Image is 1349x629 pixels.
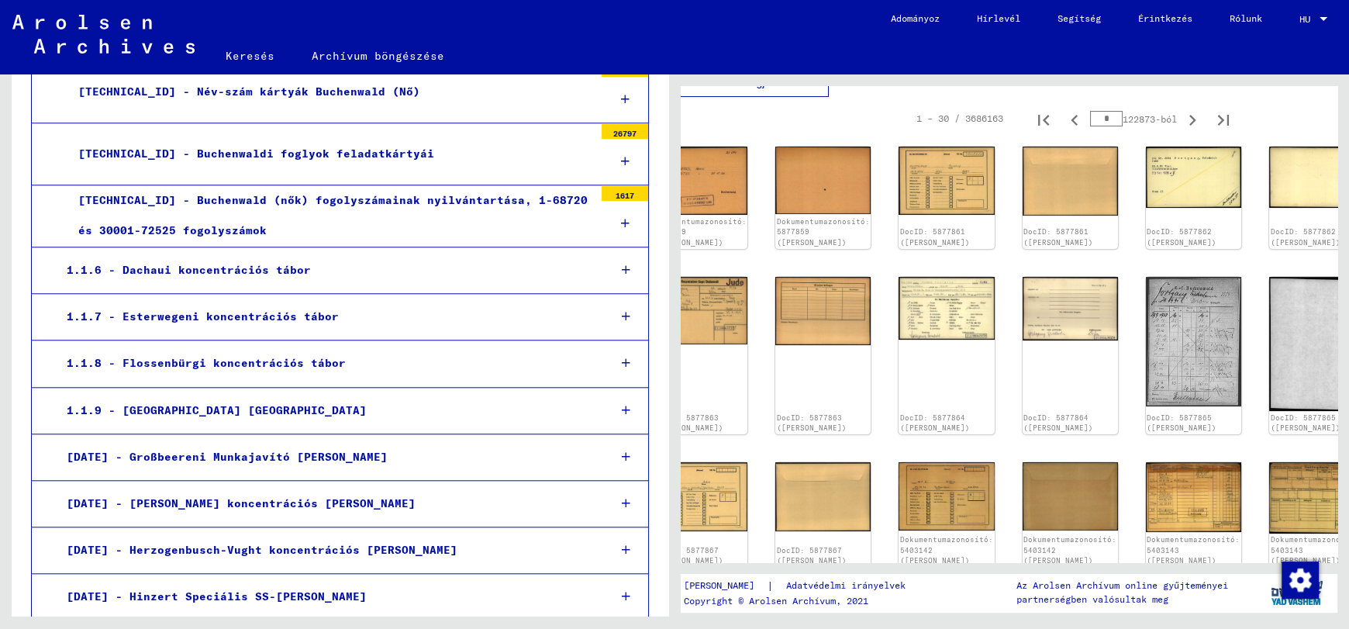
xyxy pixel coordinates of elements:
[1023,147,1118,215] img: 002.jpg
[1023,277,1118,340] img: 002.jpg
[67,263,311,277] font: 1.1.6 - Dachaui koncentrációs tábor
[1016,593,1168,605] font: partnerségben valósultak meg
[1059,103,1090,134] button: Előző oldal
[207,37,293,74] a: Keresés
[616,191,634,201] font: 1617
[613,129,637,139] font: 26797
[1271,227,1340,247] a: DocID: 5877862 ([PERSON_NAME])
[899,277,994,340] img: 001.jpg
[67,496,416,510] font: [DATE] - [PERSON_NAME] koncentrációs [PERSON_NAME]
[775,277,871,345] img: 002.jpg
[1023,462,1118,531] img: 002.jpg
[1146,462,1241,532] img: 001.jpg
[67,356,346,370] font: 1.1.8 - Flossenbürgi koncentrációs tábor
[1208,103,1239,134] button: Utolsó oldal
[293,37,463,74] a: Archívum böngészése
[613,67,637,77] font: 54046
[899,462,994,530] img: 001.jpg
[67,543,457,557] font: [DATE] - Herzogenbusch-Vught koncentrációs [PERSON_NAME]
[67,589,367,603] font: [DATE] - Hinzert Speciális SS-[PERSON_NAME]
[67,450,388,464] font: [DATE] - Großbeereni Munkajavító [PERSON_NAME]
[78,193,588,237] font: [TECHNICAL_ID] - Buchenwald (nők) fogolyszámainak nyilvántartása, 1-68720 és 30001-72525 fogolysz...
[900,535,993,565] a: Dokumentumazonosító: 5403142 ([PERSON_NAME])
[767,579,774,593] font: |
[1028,103,1059,134] button: Első oldal
[652,147,747,215] img: 001.jpg
[774,578,924,594] a: Adatvédelmi irányelvek
[1281,561,1318,598] div: Hozzájárulás módosítása
[78,85,420,98] font: [TECHNICAL_ID] - Név-szám kártyák Buchenwald (Nő)
[1147,535,1240,565] a: Dokumentumazonosító: 5403143 ([PERSON_NAME])
[900,227,970,247] a: DocID: 5877861 ([PERSON_NAME])
[1282,562,1319,599] img: Hozzájárulás módosítása
[684,579,754,591] font: [PERSON_NAME]
[977,12,1020,24] font: Hírlevél
[775,147,871,214] img: 002.jpg
[1147,413,1216,433] a: DocID: 5877865 ([PERSON_NAME])
[1023,227,1093,247] a: DocID: 5877861 ([PERSON_NAME])
[1271,413,1340,433] a: DocID: 5877865 ([PERSON_NAME])
[777,546,847,565] a: DocID: 5877867 ([PERSON_NAME])
[916,112,1003,124] font: 1 – 30 / 3686163
[1016,579,1228,591] font: Az Arolsen Archívum online gyűjteményei
[1023,413,1093,433] a: DocID: 5877864 ([PERSON_NAME])
[67,403,367,417] font: 1.1.9 - [GEOGRAPHIC_DATA] [GEOGRAPHIC_DATA]
[1299,13,1310,25] font: HU
[1268,573,1326,612] img: yv_logo.png
[1177,103,1208,134] button: Következő oldal
[654,546,723,565] a: DocID: 5877867 ([PERSON_NAME])
[777,217,870,247] a: Dokumentumazonosító: 5877859 ([PERSON_NAME])
[777,413,847,433] a: DocID: 5877863 ([PERSON_NAME])
[684,595,868,607] font: Copyright © Arolsen Archívum, 2021
[1023,535,1116,565] a: Dokumentumazonosító: 5403142 ([PERSON_NAME])
[1146,277,1241,406] img: 001.jpg
[78,147,434,161] font: [TECHNICAL_ID] - Buchenwaldi foglyok feladatkártyái
[226,49,274,63] font: Keresés
[652,462,747,531] img: 001.jpg
[312,49,444,63] font: Archívum böngészése
[1146,147,1241,208] img: 001.jpg
[684,578,767,594] a: [PERSON_NAME]
[652,277,747,344] img: 001.jpg
[12,15,195,54] img: Arolsen_neg.svg
[891,12,940,24] font: Adományoz
[1123,113,1177,125] font: 122873-ból
[900,413,970,433] a: DocID: 5877864 ([PERSON_NAME])
[67,309,339,323] font: 1.1.7 - Esterwegeni koncentrációs tábor
[786,579,906,591] font: Adatvédelmi irányelvek
[1057,12,1101,24] font: Segítség
[654,217,747,247] a: Dokumentumazonosító: 5877859 ([PERSON_NAME])
[775,462,871,531] img: 002.jpg
[899,147,994,215] img: 001.jpg
[1138,12,1192,24] font: Érintkezés
[1147,227,1216,247] a: DocID: 5877862 ([PERSON_NAME])
[1230,12,1262,24] font: Rólunk
[654,413,723,433] a: DocID: 5877863 ([PERSON_NAME])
